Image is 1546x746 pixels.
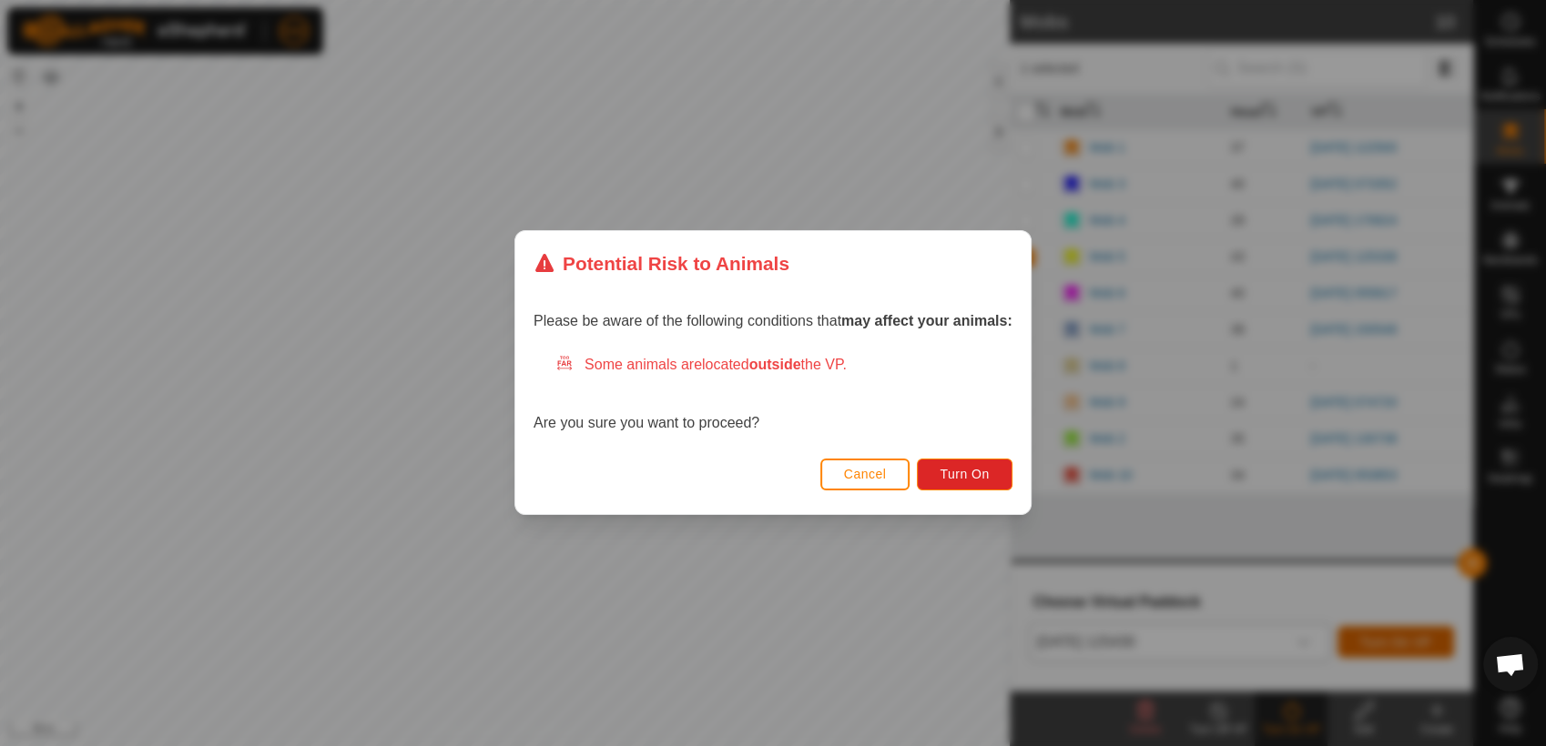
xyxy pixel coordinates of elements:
span: located the VP. [702,358,847,373]
strong: may affect your animals: [841,314,1012,329]
div: Some animals are [555,355,1012,377]
div: Open chat [1483,637,1538,691]
div: Potential Risk to Animals [534,249,789,277]
span: Turn On [941,468,990,482]
span: Please be aware of the following conditions that [534,314,1012,329]
div: Are you sure you want to proceed? [534,355,1012,435]
button: Turn On [918,459,1012,490]
span: Cancel [844,468,887,482]
strong: outside [749,358,801,373]
button: Cancel [820,459,910,490]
